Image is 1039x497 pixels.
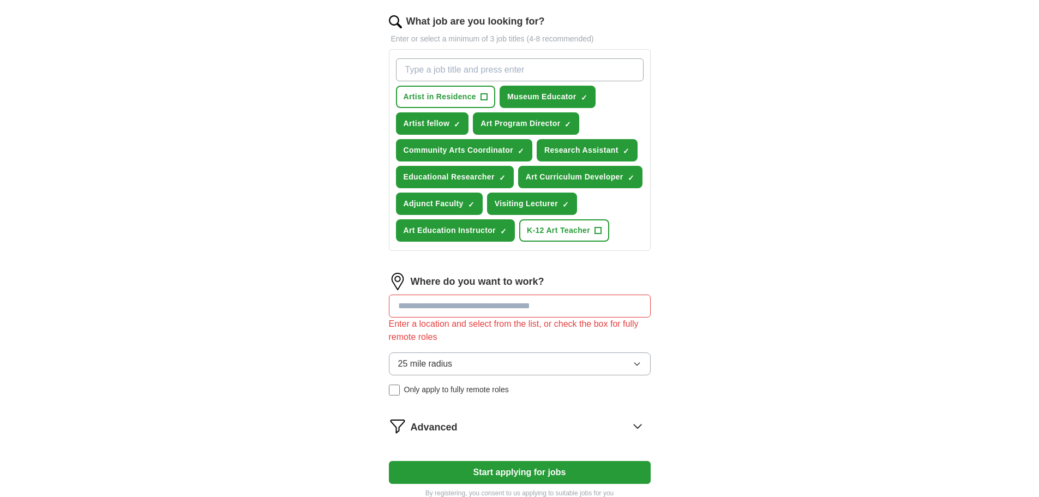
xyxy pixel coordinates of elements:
img: location.png [389,273,406,290]
span: Community Arts Coordinator [404,145,513,156]
span: ✓ [454,120,460,129]
button: Research Assistant✓ [537,139,638,161]
span: Art Education Instructor [404,225,496,236]
span: Museum Educator [507,91,576,103]
span: Art Curriculum Developer [526,171,623,183]
span: ✓ [628,173,634,182]
span: K-12 Art Teacher [527,225,590,236]
input: Only apply to fully remote roles [389,385,400,396]
div: Enter a location and select from the list, or check the box for fully remote roles [389,318,651,344]
span: ✓ [623,147,629,155]
button: Art Education Instructor✓ [396,219,515,242]
span: ✓ [499,173,506,182]
button: Art Program Director✓ [473,112,579,135]
span: Artist in Residence [404,91,476,103]
img: filter [389,417,406,435]
button: Artist in Residence [396,86,495,108]
span: Visiting Lecturer [495,198,558,209]
button: Museum Educator✓ [500,86,596,108]
button: Community Arts Coordinator✓ [396,139,532,161]
span: Educational Researcher [404,171,495,183]
button: Art Curriculum Developer✓ [518,166,642,188]
button: Artist fellow✓ [396,112,469,135]
span: Artist fellow [404,118,450,129]
button: Educational Researcher✓ [396,166,514,188]
span: Research Assistant [544,145,618,156]
button: Adjunct Faculty✓ [396,193,483,215]
button: Visiting Lecturer✓ [487,193,577,215]
span: ✓ [518,147,524,155]
label: Where do you want to work? [411,274,544,289]
span: Advanced [411,420,458,435]
p: Enter or select a minimum of 3 job titles (4-8 recommended) [389,33,651,45]
span: 25 mile radius [398,357,453,370]
button: K-12 Art Teacher [519,219,609,242]
span: Only apply to fully remote roles [404,384,509,396]
img: search.png [389,15,402,28]
span: Adjunct Faculty [404,198,464,209]
span: ✓ [562,200,569,209]
label: What job are you looking for? [406,14,545,29]
button: Start applying for jobs [389,461,651,484]
button: 25 mile radius [389,352,651,375]
span: ✓ [564,120,571,129]
span: ✓ [581,93,587,102]
span: ✓ [500,227,507,236]
input: Type a job title and press enter [396,58,644,81]
span: ✓ [468,200,475,209]
span: Art Program Director [481,118,560,129]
